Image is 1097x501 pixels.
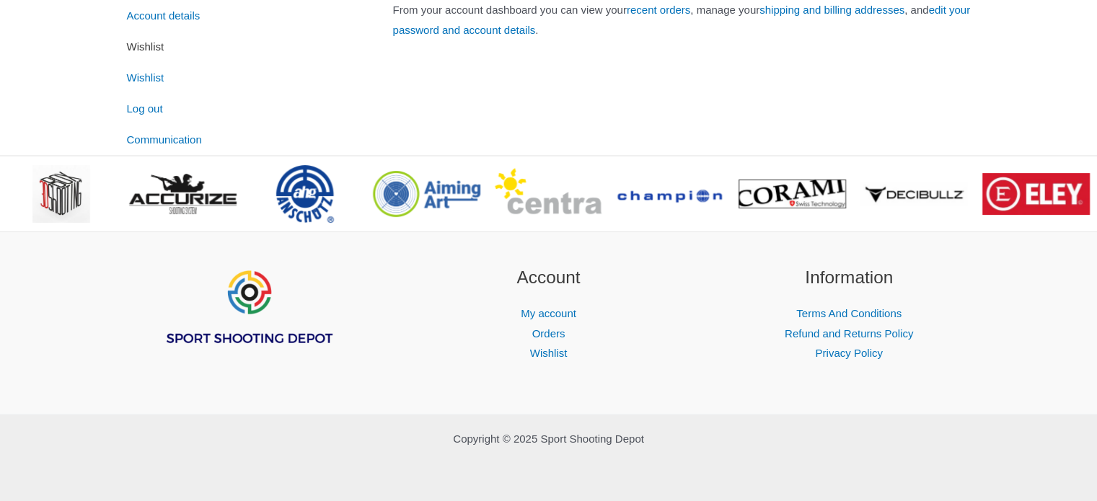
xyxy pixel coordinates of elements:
[759,4,904,16] a: shipping and billing addresses
[116,265,381,381] aside: Footer Widget 1
[717,303,982,364] nav: Information
[116,32,376,63] a: Wishlist
[116,63,376,94] a: Wishlist
[416,265,681,363] aside: Footer Widget 2
[416,265,681,291] h2: Account
[116,93,376,124] a: Log out
[982,173,1090,215] img: brand logo
[796,307,902,319] a: Terms And Conditions
[416,303,681,364] nav: Account
[717,265,982,363] aside: Footer Widget 3
[530,347,568,359] a: Wishlist
[116,429,982,449] p: Copyright © 2025 Sport Shooting Depot
[717,265,982,291] h2: Information
[627,4,690,16] a: recent orders
[116,1,376,32] a: Account details
[785,327,913,340] a: Refund and Returns Policy
[532,327,565,340] a: Orders
[815,347,882,359] a: Privacy Policy
[116,124,376,155] a: Communication
[521,307,576,319] a: My account
[393,4,971,36] a: edit your password and account details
